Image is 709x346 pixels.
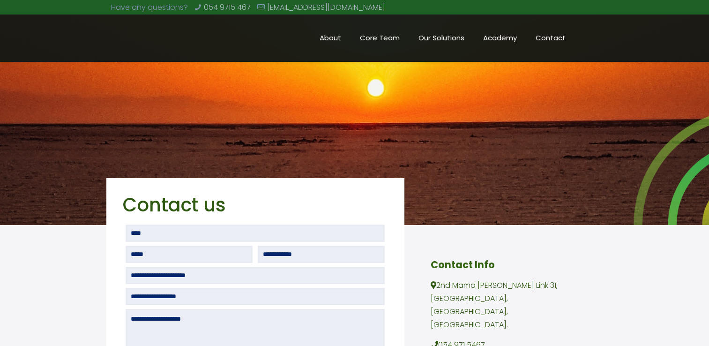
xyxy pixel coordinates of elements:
[267,2,385,13] a: [EMAIL_ADDRESS][DOMAIN_NAME]
[310,15,351,61] a: About
[526,15,575,61] a: Contact
[431,258,577,272] h4: Contact Info
[474,15,526,61] a: Academy
[526,31,575,45] span: Contact
[123,192,387,218] h2: Contact us
[204,2,251,13] a: 054 9715 467
[431,279,577,331] p: 2nd Mama [PERSON_NAME] Link 31, [GEOGRAPHIC_DATA], [GEOGRAPHIC_DATA], [GEOGRAPHIC_DATA].
[409,15,474,61] a: Our Solutions
[310,31,351,45] span: About
[351,31,409,45] span: Core Team
[409,31,474,45] span: Our Solutions
[474,31,526,45] span: Academy
[111,15,182,61] a: Chaint Afrique
[351,15,409,61] a: Core Team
